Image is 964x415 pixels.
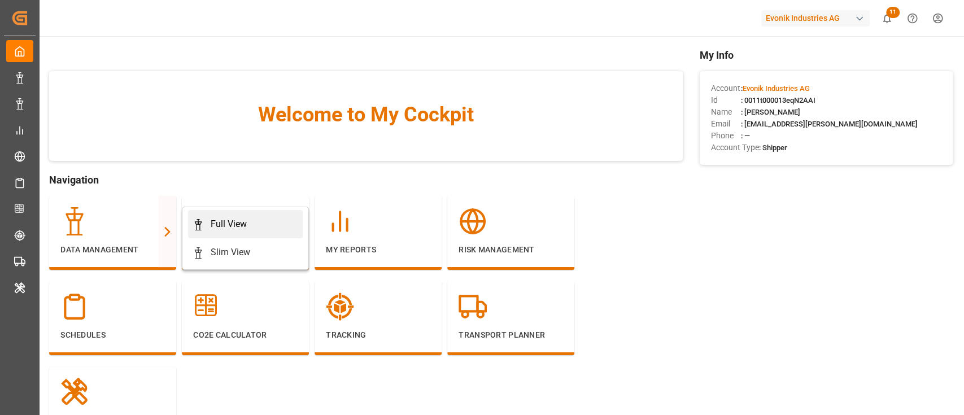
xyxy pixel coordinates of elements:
span: My Info [700,47,953,63]
span: : [741,84,810,93]
a: Slim View [188,238,303,267]
button: Evonik Industries AG [761,7,874,29]
span: Evonik Industries AG [743,84,810,93]
p: My Reports [326,244,430,256]
p: CO2e Calculator [193,329,298,341]
a: Full View [188,210,303,238]
button: show 11 new notifications [874,6,900,31]
span: Welcome to My Cockpit [72,99,660,130]
span: Account [711,82,741,94]
p: Risk Management [459,244,563,256]
p: Tracking [326,329,430,341]
p: Data Management [60,244,165,256]
span: Email [711,118,741,130]
span: Name [711,106,741,118]
div: Slim View [211,246,250,259]
div: Full View [211,217,247,231]
span: Id [711,94,741,106]
span: : — [741,132,750,140]
span: : 0011t000013eqN2AAI [741,96,815,104]
p: Transport Planner [459,329,563,341]
span: Navigation [49,172,682,187]
span: 11 [886,7,900,18]
p: Schedules [60,329,165,341]
span: : [EMAIL_ADDRESS][PERSON_NAME][DOMAIN_NAME] [741,120,918,128]
span: : Shipper [759,143,787,152]
span: : [PERSON_NAME] [741,108,800,116]
span: Account Type [711,142,759,154]
div: Evonik Industries AG [761,10,870,27]
span: Phone [711,130,741,142]
button: Help Center [900,6,925,31]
